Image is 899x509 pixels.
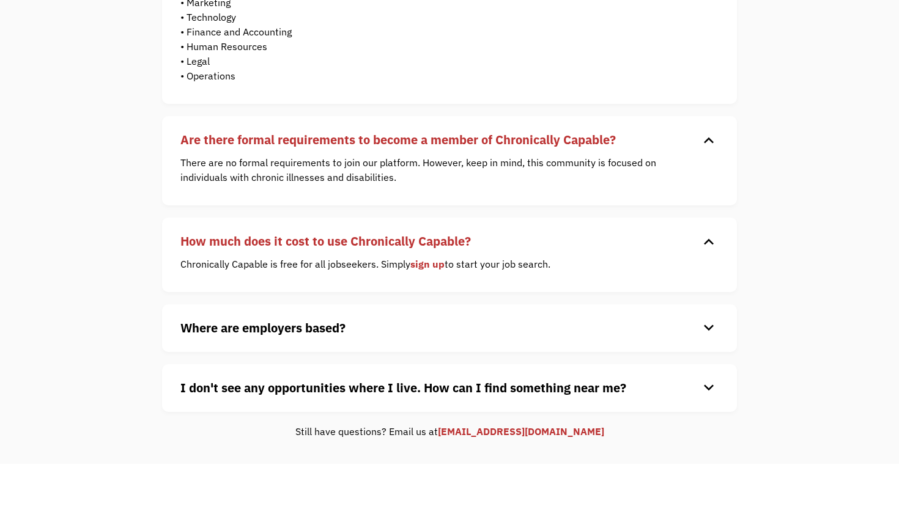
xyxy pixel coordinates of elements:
p: Chronically Capable is free for all jobseekers. Simply to start your job search. [180,257,700,271]
strong: Where are employers based? [180,320,346,336]
p: There are no formal requirements to join our platform. However, keep in mind, this community is f... [180,155,700,185]
strong: Are there formal requirements to become a member of Chronically Capable? [180,131,616,148]
a: sign up [410,258,445,270]
div: keyboard_arrow_down [699,379,719,397]
strong: I don't see any opportunities where I live. How can I find something near me? [180,379,626,396]
div: keyboard_arrow_down [699,319,719,337]
strong: How much does it cost to use Chronically Capable? [180,233,471,249]
a: [EMAIL_ADDRESS][DOMAIN_NAME] [438,425,604,438]
div: Still have questions? Email us at [162,424,737,439]
div: keyboard_arrow_down [699,131,719,149]
div: keyboard_arrow_down [699,232,719,251]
